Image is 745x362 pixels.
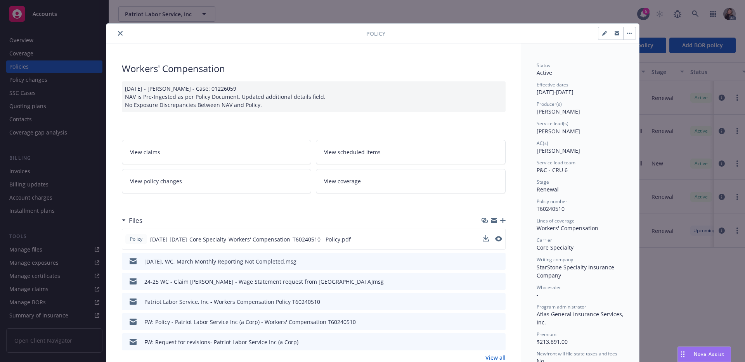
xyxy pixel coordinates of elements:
[144,298,320,306] div: Patriot Labor Service, Inc - Workers Compensation Policy T60240510
[537,291,539,298] span: -
[483,298,489,306] button: download file
[130,177,182,185] span: View policy changes
[122,81,506,112] div: [DATE] - [PERSON_NAME] - Case: 01226059 NAV is Pre-Ingested as per Policy Document. Updated addit...
[483,235,489,241] button: download file
[496,318,502,326] button: preview file
[485,353,506,362] a: View all
[677,346,731,362] button: Nova Assist
[537,237,552,243] span: Carrier
[537,108,580,115] span: [PERSON_NAME]
[537,62,550,69] span: Status
[537,69,552,76] span: Active
[324,148,381,156] span: View scheduled items
[537,331,556,338] span: Premium
[129,215,142,226] h3: Files
[316,140,506,164] a: View scheduled items
[144,338,298,346] div: FW: Request for revisions- Patriot Labor Service Inc (a Corp)
[122,169,312,193] a: View policy changes
[496,278,502,286] button: preview file
[496,298,502,306] button: preview file
[537,264,616,279] span: StarStone Specialty Insurance Company
[537,244,573,251] span: Core Specialty
[496,257,502,265] button: preview file
[483,318,489,326] button: download file
[495,236,502,241] button: preview file
[537,303,586,310] span: Program administrator
[537,256,573,263] span: Writing company
[496,338,502,346] button: preview file
[128,236,144,243] span: Policy
[537,350,617,357] span: Newfront will file state taxes and fees
[366,29,385,38] span: Policy
[537,166,568,174] span: P&C - CRU 6
[483,257,489,265] button: download file
[537,159,575,166] span: Service lead team
[537,284,561,291] span: Wholesaler
[483,278,489,286] button: download file
[483,338,489,346] button: download file
[130,148,160,156] span: View claims
[537,205,565,212] span: T60240510
[537,128,580,135] span: [PERSON_NAME]
[694,351,724,357] span: Nova Assist
[144,257,296,265] div: [DATE], WC, March Monthly Reporting Not Completed.msg
[537,179,549,185] span: Stage
[483,235,489,243] button: download file
[537,186,559,193] span: Renewal
[144,318,356,326] div: FW: Policy - Patriot Labor Service Inc (a Corp) - Workers' Compensation T60240510
[537,101,562,107] span: Producer(s)
[537,140,548,147] span: AC(s)
[537,81,624,96] div: [DATE] - [DATE]
[537,81,568,88] span: Effective dates
[122,140,312,164] a: View claims
[537,310,625,326] span: Atlas General Insurance Services, Inc.
[316,169,506,193] a: View coverage
[116,29,125,38] button: close
[537,147,580,154] span: [PERSON_NAME]
[144,278,384,286] div: 24-25 WC - Claim [PERSON_NAME] - Wage Statement request from [GEOGRAPHIC_DATA]msg
[122,215,142,226] div: Files
[537,120,568,127] span: Service lead(s)
[122,62,506,75] div: Workers' Compensation
[150,235,351,243] span: [DATE]-[DATE]_Core Specialty_Workers' Compensation_T60240510 - Policy.pdf
[537,338,568,345] span: $213,891.00
[324,177,361,185] span: View coverage
[537,198,567,205] span: Policy number
[537,224,598,232] span: Workers' Compensation
[495,235,502,243] button: preview file
[537,217,575,224] span: Lines of coverage
[678,347,688,362] div: Drag to move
